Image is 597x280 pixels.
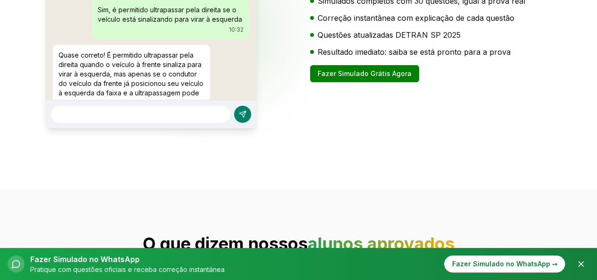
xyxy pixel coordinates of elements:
[30,254,225,265] p: Fazer Simulado no WhatsApp
[572,255,589,272] button: Fechar
[310,68,419,78] a: Fazer Simulado Grátis Agora
[15,234,582,253] h2: O que dizem nossos
[318,12,514,24] span: Correção instantânea com explicação de cada questão
[318,46,511,58] span: Resultado imediato: saiba se está pronto para a prova
[59,51,204,136] p: Quase correto! É permitido ultrapassar pela direita quando o veículo à frente sinaliza para virar...
[308,233,454,254] span: alunos aprovados
[98,5,244,24] p: Sim, é permitido ultrapassar pela direita se o veículo está sinalizando para virar à esquerda
[444,255,565,272] div: Fazer Simulado no WhatsApp →
[318,29,461,41] span: Questões atualizadas DETRAN SP 2025
[8,254,565,274] button: Fazer Simulado no WhatsAppPratique com questões oficiais e receba correção instantâneaFazer Simul...
[98,26,244,34] p: 10:32
[310,65,419,82] button: Fazer Simulado Grátis Agora
[30,265,225,274] p: Pratique com questões oficiais e receba correção instantânea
